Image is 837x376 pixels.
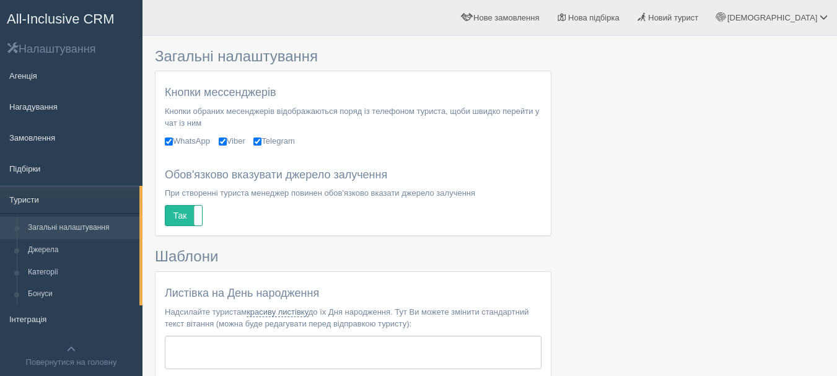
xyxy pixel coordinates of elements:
[568,13,620,22] span: Нова підбірка
[165,187,541,199] p: При створенні туриста менеджер повинен обов'язково вказати джерело залучення
[253,135,294,147] label: Telegram
[22,261,139,284] a: Категорії
[165,138,173,146] input: WhatsApp
[165,105,541,129] p: Кнопки обраних месенджерів відображаються поряд із телефоном туриста, щоби швидко перейти у чат і...
[1,1,142,35] a: All-Inclusive CRM
[165,169,541,181] h4: Обов'язково вказувати джерело залучення
[165,87,541,99] h4: Кнопки мессенджерів
[155,48,551,64] h3: Загальні налаштування
[165,135,210,147] label: WhatsApp
[22,217,139,239] a: Загальні налаштування
[22,239,139,261] a: Джерела
[253,138,261,146] input: Telegram
[727,13,817,22] span: [DEMOGRAPHIC_DATA]
[165,306,541,330] p: Надсилайте туристам до їх Дня народження. Тут Ви можете змінити стандартний текст вітання (можна ...
[247,307,309,317] a: красиву листівку
[219,138,227,146] input: Viber
[7,11,115,27] span: All-Inclusive CRM
[165,287,541,300] h4: Листівка на День народження
[473,13,539,22] span: Нове замовлення
[155,248,551,265] h3: Шаблони
[165,206,202,225] label: Так
[219,135,245,147] label: Viber
[22,283,139,305] a: Бонуси
[648,13,698,22] span: Новий турист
